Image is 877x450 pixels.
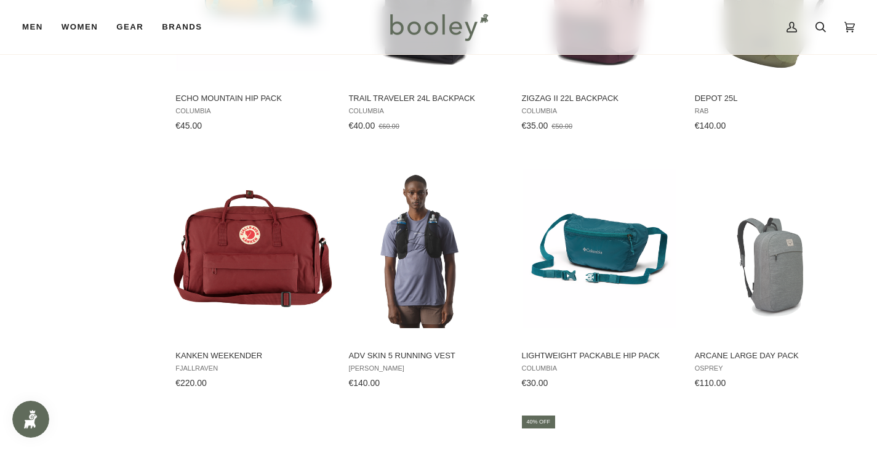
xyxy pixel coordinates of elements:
[522,107,678,115] span: Columbia
[346,156,506,393] a: ADV Skin 5 Running Vest
[175,107,331,115] span: Columbia
[175,121,202,131] span: €45.00
[348,378,380,388] span: €140.00
[695,350,851,361] span: Arcane Large Day Pack
[175,364,331,372] span: Fjallraven
[522,350,678,361] span: Lightweight Packable Hip Pack
[385,9,492,45] img: Booley
[348,93,504,104] span: Trail Traveler 24L Backpack
[348,121,375,131] span: €40.00
[22,21,43,33] span: Men
[116,21,143,33] span: Gear
[520,169,679,329] img: Columbia Lightweight Packable Hip Pack River Blue - Booley Galway
[693,156,852,393] a: Arcane Large Day Pack
[695,107,851,115] span: Rab
[695,364,851,372] span: Osprey
[522,416,556,428] div: 40% off
[522,378,548,388] span: €30.00
[695,93,851,104] span: Depot 25L
[12,401,49,438] iframe: Button to open loyalty program pop-up
[175,93,331,104] span: Echo Mountain Hip Pack
[378,123,399,130] span: €60.00
[62,21,98,33] span: Women
[348,107,504,115] span: Columbia
[695,121,726,131] span: €140.00
[174,169,333,329] img: Fjallraven Kanken Weekender Ox Red - Booley Galway
[175,350,331,361] span: Kanken Weekender
[162,21,202,33] span: Brands
[174,156,333,393] a: Kanken Weekender
[522,93,678,104] span: Zigzag II 22L Backpack
[348,364,504,372] span: [PERSON_NAME]
[522,121,548,131] span: €35.00
[693,169,852,329] img: Osprey Arcane Large Day Pack Earl Grey / Sand Grey Heather - Booley Galway
[348,350,504,361] span: ADV Skin 5 Running Vest
[695,378,726,388] span: €110.00
[520,156,679,393] a: Lightweight Packable Hip Pack
[551,123,572,130] span: €50.00
[175,378,207,388] span: €220.00
[522,364,678,372] span: Columbia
